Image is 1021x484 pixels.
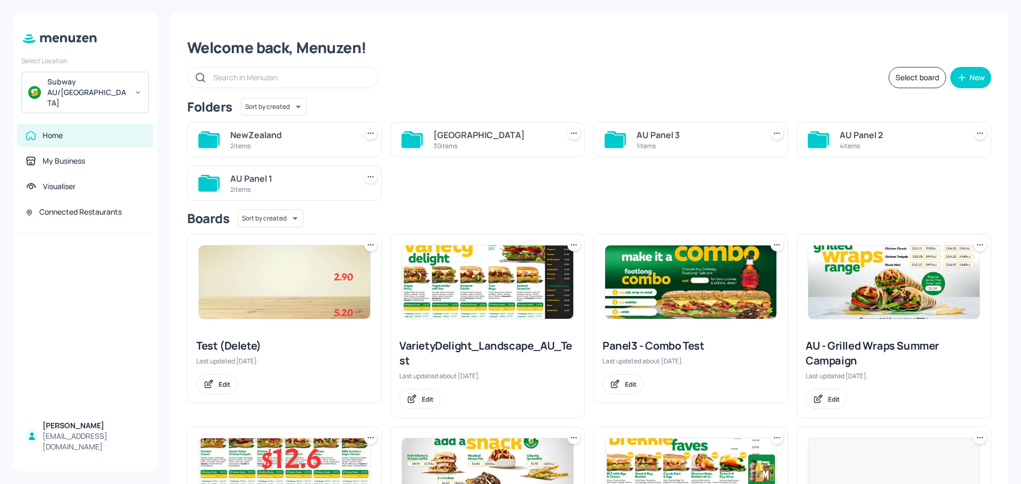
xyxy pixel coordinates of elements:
div: VarietyDelight_Landscape_AU_Test [399,338,576,368]
div: [PERSON_NAME] [43,420,145,431]
div: Test (Delete) [196,338,373,353]
div: 2 items [230,141,352,150]
button: Select board [889,67,946,88]
div: AU Panel 3 [637,129,758,141]
div: Panel3 - Combo Test [602,338,779,353]
img: 2025-09-15-1757922545768gabwwr35u1l.jpeg [199,245,370,319]
div: 1 items [637,141,758,150]
div: 2 items [230,185,352,194]
button: New [950,67,991,88]
div: Visualiser [43,181,76,192]
div: [EMAIL_ADDRESS][DOMAIN_NAME] [43,431,145,452]
div: Select Location [21,56,149,65]
div: Sort by created [241,96,307,117]
img: 2025-08-29-1756439023252n29rpqqk52.jpeg [402,245,573,319]
img: 2025-08-07-1754562241714zf1t2x7jm3b.jpeg [605,245,776,319]
div: Boards [187,210,229,227]
div: Last updated about [DATE]. [602,356,779,366]
div: Welcome back, Menuzen! [187,38,991,57]
div: 4 items [840,141,961,150]
div: Last updated [DATE]. [196,356,373,366]
div: Edit [828,395,840,404]
div: Last updated about [DATE]. [399,371,576,380]
div: Edit [422,395,433,404]
div: Last updated [DATE]. [806,371,982,380]
img: avatar [28,86,41,99]
input: Search in Menuzen [213,70,367,85]
div: Folders [187,98,232,115]
div: AU Panel 2 [840,129,961,141]
div: Edit [219,380,230,389]
img: 2024-12-19-1734584245950k86txo84it.jpeg [808,245,980,319]
div: Subway AU/[GEOGRAPHIC_DATA] [47,77,128,108]
div: Edit [625,380,637,389]
div: Home [43,130,63,141]
div: My Business [43,156,85,166]
div: AU Panel 1 [230,172,352,185]
div: 30 items [433,141,555,150]
div: New [969,74,985,81]
div: NewZealand [230,129,352,141]
div: [GEOGRAPHIC_DATA] [433,129,555,141]
div: AU - Grilled Wraps Summer Campaign [806,338,982,368]
div: Connected Restaurants [39,207,122,217]
div: Sort by created [238,208,304,229]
